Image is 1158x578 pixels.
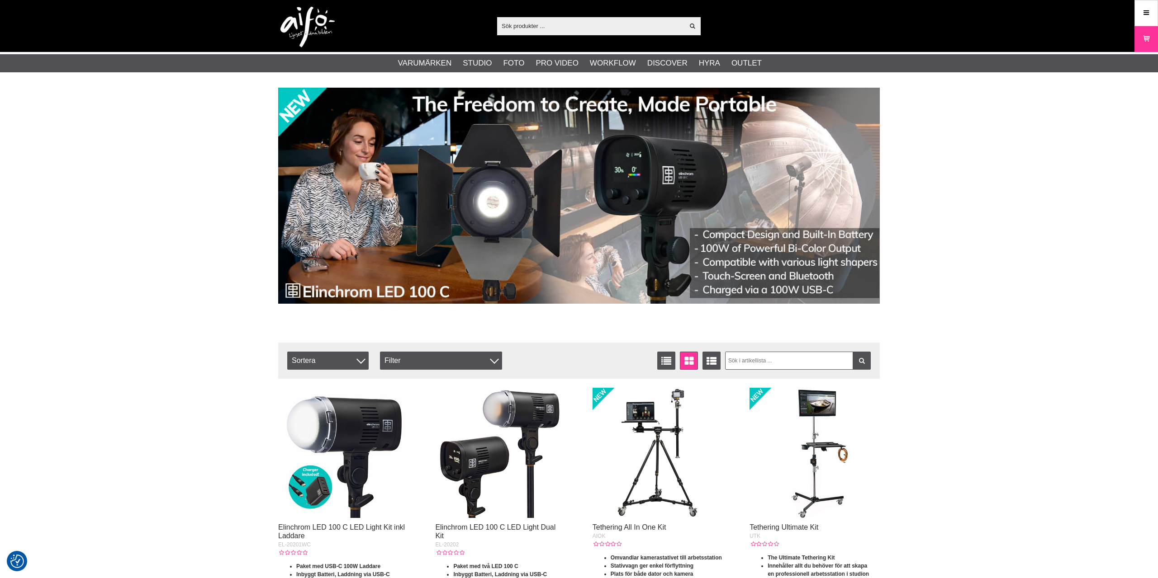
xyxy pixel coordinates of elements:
img: Elinchrom LED 100 C LED Light Dual Kit [435,388,565,518]
span: EL-20201WC [278,541,311,548]
strong: Stativvagn ger enkel förflyttning [611,563,693,569]
img: Elinchrom LED 100 C LED Light Kit inkl Laddare [278,388,408,518]
a: Elinchrom LED 100 C LED Light Kit inkl Laddare [278,523,405,540]
button: Samtyckesinställningar [10,553,24,569]
a: Workflow [590,57,636,69]
img: Tethering Ultimate Kit [750,388,880,518]
a: Pro Video [536,57,578,69]
img: Tethering All In One Kit [593,388,723,518]
strong: Innehåller allt du behöver för att skapa [768,563,867,569]
a: Listvisning [657,352,675,370]
span: EL-20202 [435,541,459,548]
a: Outlet [731,57,762,69]
a: Hyra [699,57,720,69]
strong: Paket med USB-C 100W Laddare [296,563,380,569]
a: Utökad listvisning [702,352,721,370]
div: Kundbetyg: 0 [278,549,307,557]
a: Varumärken [398,57,452,69]
a: Tethering Ultimate Kit [750,523,818,531]
span: AIOK [593,533,606,539]
span: UTK [750,533,760,539]
input: Sök produkter ... [497,19,684,33]
div: Kundbetyg: 0 [435,549,464,557]
a: Foto [503,57,524,69]
a: Tethering All In One Kit [593,523,666,531]
a: Discover [647,57,688,69]
img: Revisit consent button [10,555,24,568]
div: Filter [380,352,502,370]
strong: Inbyggt Batteri, Laddning via USB-C [453,571,547,578]
a: Fönstervisning [680,352,698,370]
img: Annons:002 banner-elin-led100c11390x.jpg [278,88,880,304]
strong: Inbyggt Batteri, Laddning via USB-C [296,571,390,578]
a: Elinchrom LED 100 C LED Light Dual Kit [435,523,555,540]
strong: Paket med två LED 100 C [453,563,518,569]
strong: Plats för både dator och kamera [611,571,693,577]
img: logo.png [280,7,335,47]
strong: en professionell arbetsstation i studion [768,571,869,577]
a: Studio [463,57,492,69]
span: Sortera [287,352,369,370]
div: Kundbetyg: 0 [750,540,778,548]
strong: The Ultimate Tethering Kit [768,555,835,561]
input: Sök i artikellista ... [725,352,871,370]
a: Filtrera [853,352,871,370]
div: Kundbetyg: 0 [593,540,622,548]
strong: Omvandlar kamerastativet till arbetsstation [611,555,722,561]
